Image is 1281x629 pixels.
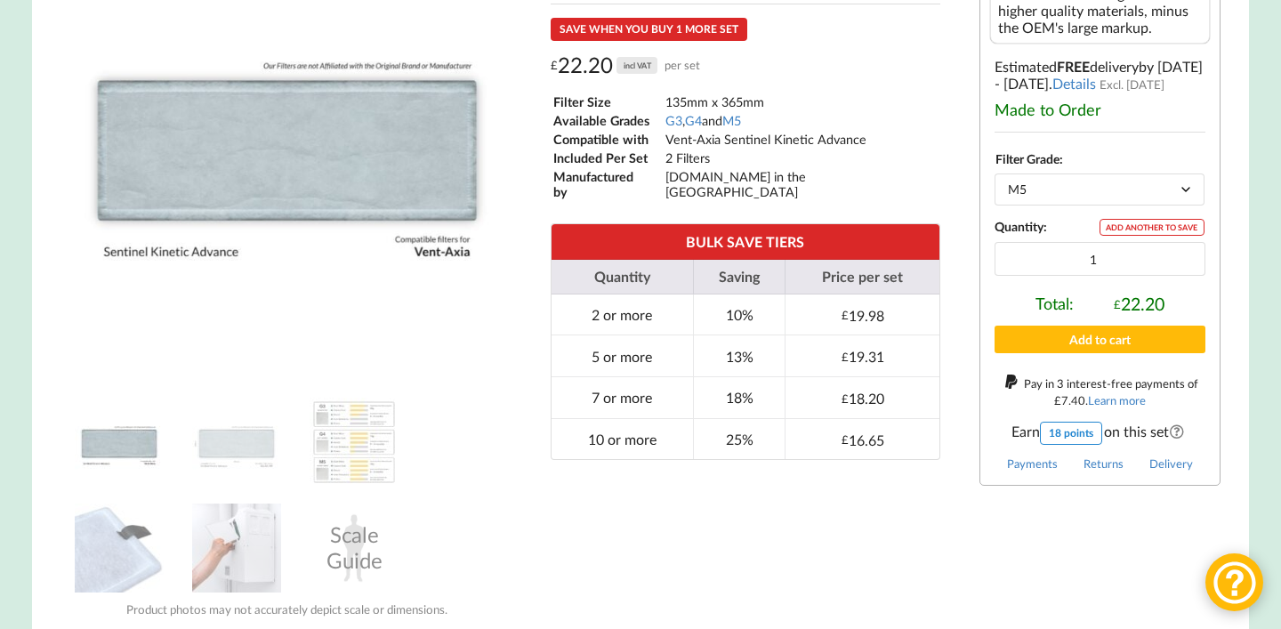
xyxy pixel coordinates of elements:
span: £ [842,350,849,364]
a: Payments [1007,456,1058,471]
td: 25% [693,418,785,460]
td: Compatible with [552,131,664,148]
div: 18.20 [842,390,884,407]
a: G3 [665,113,682,128]
td: 10% [693,294,785,335]
img: A Table showing a comparison between G3, G4 and M5 for MVHR Filters and their efficiency at captu... [310,398,399,487]
label: Filter Grade [995,151,1059,166]
div: SAVE WHEN YOU BUY 1 MORE SET [551,18,747,41]
div: ADD ANOTHER TO SAVE [1100,219,1204,236]
img: Dimensions and Filter Grade of the Vent-Axia Sentinel Kinetic Advance Compatible MVHR Filter Repl... [192,398,281,487]
a: Learn more [1088,393,1146,407]
div: 22.20 [1114,294,1164,314]
td: Manufactured by [552,168,664,200]
div: incl VAT [616,57,657,74]
th: Saving [693,260,785,294]
td: Included Per Set [552,149,664,166]
img: Installing an MVHR Filter [192,504,281,593]
th: Quantity [552,260,693,294]
td: 7 or more [552,376,693,418]
span: Total: [1035,294,1074,314]
div: Product photos may not accurately depict scale or dimensions. [60,602,513,617]
div: 16.65 [842,431,884,448]
th: Price per set [785,260,939,294]
b: FREE [1057,58,1090,75]
div: 22.20 [551,52,701,79]
img: MVHR Filter with a Black Tag [75,504,164,593]
td: Vent-Axia Sentinel Kinetic Advance [665,131,939,148]
td: 18% [693,376,785,418]
span: £ [1054,393,1061,407]
td: 5 or more [552,335,693,376]
a: M5 [722,113,741,128]
div: 7.40 [1054,393,1085,407]
div: 19.31 [842,348,884,365]
td: 10 or more [552,418,693,460]
td: [DOMAIN_NAME] in the [GEOGRAPHIC_DATA] [665,168,939,200]
span: £ [842,308,849,322]
span: £ [1114,297,1121,311]
span: £ [842,432,849,447]
td: Filter Size [552,93,664,110]
span: £ [842,391,849,406]
td: , and [665,112,939,129]
a: Returns [1084,456,1124,471]
a: Delivery [1149,456,1193,471]
a: G4 [685,113,702,128]
img: Vent-Axia Sentinel Kinetic Advance Compatible MVHR Filter Replacement Set from MVHR.shop [75,398,164,487]
span: Pay in 3 interest-free payments of . [1024,376,1198,407]
td: 13% [693,335,785,376]
span: Earn on this set [995,422,1205,445]
td: 2 or more [552,294,693,335]
div: 19.98 [842,307,884,324]
button: Add to cart [995,326,1205,353]
input: Product quantity [995,242,1205,276]
td: 2 Filters [665,149,939,166]
span: Excl. [DATE] [1100,77,1164,92]
div: 18 points [1040,422,1102,445]
div: Scale Guide [310,504,399,593]
div: Made to Order [995,100,1205,119]
th: BULK SAVE TIERS [552,224,939,259]
a: Details [1052,75,1096,92]
td: 135mm x 365mm [665,93,939,110]
span: by [DATE] - [DATE] [995,58,1203,92]
span: £ [551,52,558,79]
td: Available Grades [552,112,664,129]
span: per set [665,52,700,79]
